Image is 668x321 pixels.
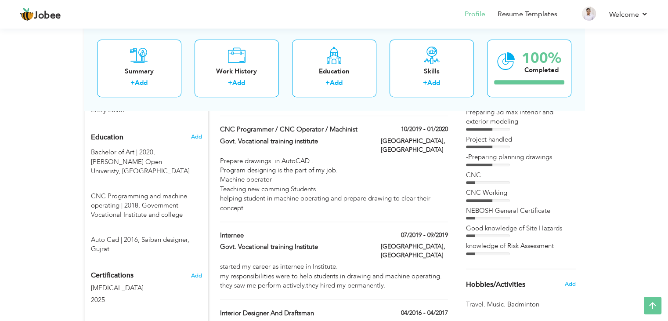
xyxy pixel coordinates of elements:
[191,273,202,279] span: Add the certifications you’ve earned.
[84,179,209,220] div: CNC Programming and machine operating, 2018
[91,148,155,157] span: Bachelor of Art, Allama Iqbal Open Univeristy, 2020
[466,281,525,289] span: Hobbies/Activities
[130,79,135,88] label: +
[232,79,245,88] a: Add
[191,133,202,141] span: Add
[135,79,148,88] a: Add
[466,171,576,180] div: CNC
[228,79,232,88] label: +
[427,79,440,88] a: Add
[220,309,368,318] label: Interior designer and draftsman
[91,284,202,293] label: [MEDICAL_DATA]
[381,242,448,260] label: [GEOGRAPHIC_DATA], [GEOGRAPHIC_DATA]
[220,262,448,290] div: started my career as internee in Institute. my responsibilities were to help students in drawing ...
[466,188,576,197] div: CNC Working
[522,66,561,75] div: Completed
[466,135,576,144] div: Project handled
[299,67,369,76] div: Education
[220,125,368,134] label: CNC Programmer / CNC Operator / Machinist
[91,134,123,142] span: Education
[466,153,576,162] div: -Preparing planning drawings
[522,51,561,66] div: 100%
[91,201,183,219] span: Government Vocational Institute and college
[91,157,190,175] span: [PERSON_NAME] Open Univeristy, [GEOGRAPHIC_DATA]
[401,125,448,134] label: 10/2019 - 01/2020
[325,79,330,88] label: +
[466,108,576,127] div: Preparing 3d max interior and exterior modeling
[220,231,368,240] label: Internee
[202,67,272,76] div: Work History
[401,309,448,317] label: 04/2016 - 04/2017
[465,9,485,19] a: Profile
[582,7,596,21] img: Profile Img
[466,224,576,233] div: Good knowledge of Site Hazards
[220,137,368,146] label: Govt. Vocational training institute
[397,67,467,76] div: Skills
[220,242,368,252] label: Govt. Vocational training Institute
[466,206,576,215] div: NEBOSH General Certificate
[401,231,448,240] label: 07/2019 - 09/2019
[459,269,582,300] div: Share some of your professional and personal interests.
[20,7,34,22] img: jobee.io
[220,157,448,213] div: Prepare drawings in AutoCAD . Program designing is the part of my job. Machine operator Teaching ...
[609,9,648,20] a: Welcome
[564,280,575,288] span: Add
[91,235,189,253] span: Saiban designer, Gujrat
[84,222,209,254] div: Auto Cad, 2016
[84,148,209,176] div: Bachelor of Art, 2020
[330,79,343,88] a: Add
[91,128,202,254] div: Add your educational degree.
[466,300,541,309] span: Travel. Music. Badminton
[91,295,105,304] span: 2025
[381,137,448,154] label: [GEOGRAPHIC_DATA], [GEOGRAPHIC_DATA]
[104,67,174,76] div: Summary
[34,11,61,21] span: Jobee
[20,7,61,22] a: Jobee
[466,241,576,251] div: knowledge of Risk Assessment
[91,235,140,244] span: Auto Cad, Saiban designer, 2016
[423,79,427,88] label: +
[91,270,134,280] span: Certifications
[498,9,557,19] a: Resume Templates
[91,192,187,210] span: CNC Programming and machine operating, Government Vocational Institute and college, 2018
